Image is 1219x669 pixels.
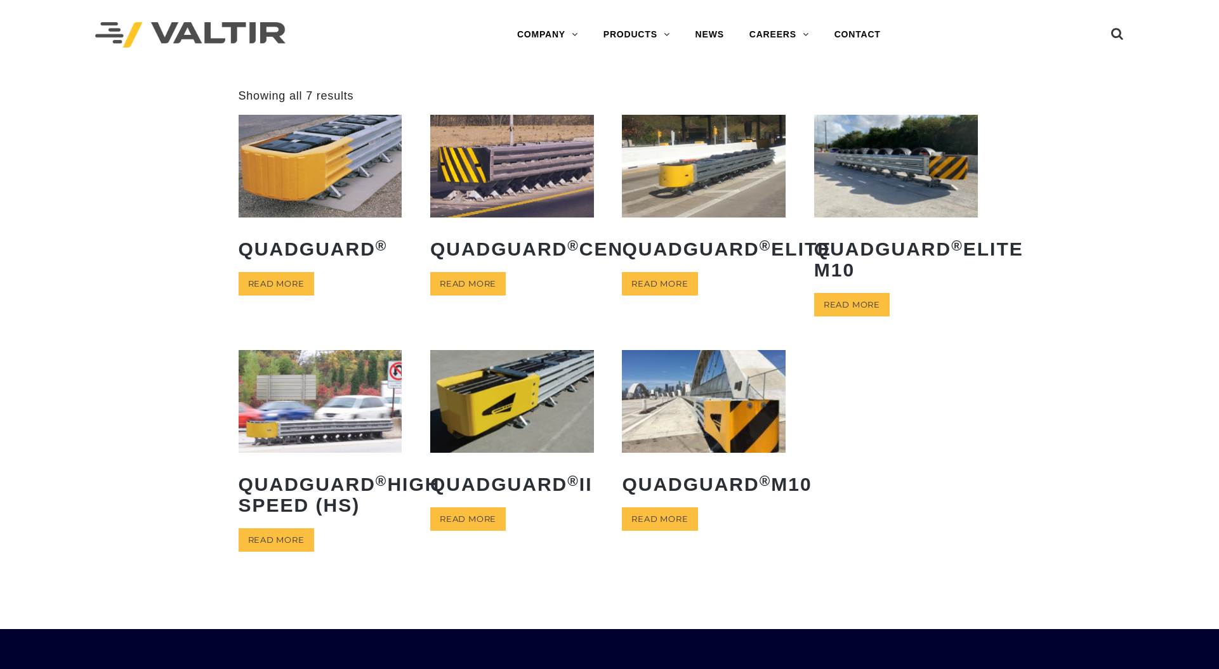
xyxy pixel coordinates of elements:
h2: QuadGuard High Speed (HS) [239,464,402,525]
sup: ® [567,238,579,254]
a: QuadGuard®CEN [430,115,594,268]
a: Read more about “QuadGuard® M10” [622,507,697,531]
a: NEWS [683,22,737,48]
a: Read more about “QuadGuard® Elite” [622,272,697,296]
h2: QuadGuard [239,229,402,269]
a: PRODUCTS [591,22,683,48]
a: QuadGuard® [239,115,402,268]
sup: ® [760,473,772,489]
h2: QuadGuard Elite [622,229,786,269]
sup: ® [376,238,388,254]
a: QuadGuard®M10 [622,350,786,503]
sup: ® [760,238,772,254]
p: Showing all 7 results [239,89,354,103]
h2: QuadGuard M10 [622,464,786,504]
a: QuadGuard®Elite [622,115,786,268]
sup: ® [951,238,963,254]
h2: QuadGuard II [430,464,594,504]
a: Read more about “QuadGuard® Elite M10” [814,293,890,316]
h2: QuadGuard CEN [430,229,594,269]
a: Read more about “QuadGuard®” [239,272,314,296]
a: Read more about “QuadGuard® High Speed (HS)” [239,528,314,552]
a: Read more about “QuadGuard® CEN” [430,272,506,296]
a: Read more about “QuadGuard® II” [430,507,506,531]
a: QuadGuard®Elite M10 [814,115,978,289]
a: CAREERS [737,22,822,48]
a: COMPANY [504,22,591,48]
a: QuadGuard®II [430,350,594,503]
h2: QuadGuard Elite M10 [814,229,978,290]
a: QuadGuard®High Speed (HS) [239,350,402,524]
sup: ® [376,473,388,489]
sup: ® [567,473,579,489]
a: CONTACT [822,22,893,48]
img: Valtir [95,22,286,48]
